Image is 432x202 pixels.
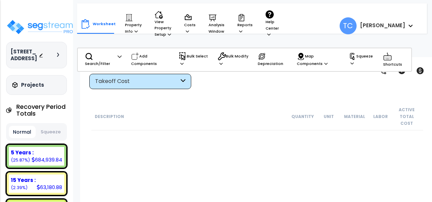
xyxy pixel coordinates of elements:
[11,149,34,156] b: 5 Years :
[9,126,36,138] button: Normal
[21,82,44,88] h3: Projects
[11,176,36,184] b: 15 Years :
[16,103,67,117] h4: Recovery Period Totals
[379,48,411,71] div: Shortcuts
[32,156,62,163] div: 684,939.84
[344,114,365,119] small: Material
[125,14,142,34] p: Property Info
[37,184,62,191] div: 63,180.88
[291,114,314,119] small: Quantity
[95,114,124,119] small: Description
[131,52,169,67] p: Add Components
[6,19,75,35] img: logo_pro_r.png
[209,14,224,34] p: Analysis Window
[95,78,179,85] div: Takeoff Cost
[11,48,39,62] h3: [STREET_ADDRESS]
[155,11,171,38] p: View Property Setup
[237,14,253,34] p: Reports
[85,52,113,67] p: Search/Filter
[258,52,287,67] p: Depreciation
[184,14,196,34] p: Costs
[349,53,374,67] p: Squeeze
[340,17,357,34] span: TC
[179,52,208,67] p: Bulk Select
[324,114,334,119] small: Unit
[266,10,279,38] p: Help Center
[218,52,248,67] p: Bulk Modify
[373,114,388,119] small: Labor
[399,107,415,126] small: Active Total Cost
[297,52,339,67] p: Map Components
[254,49,291,70] div: Depreciation
[93,21,116,27] p: Worksheet
[383,52,408,68] p: Shortcuts
[127,49,173,70] div: Add Components
[11,185,28,190] small: (2.39%)
[360,22,405,29] b: [PERSON_NAME]
[37,126,64,138] button: Squeeze
[11,157,30,163] small: (25.87%)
